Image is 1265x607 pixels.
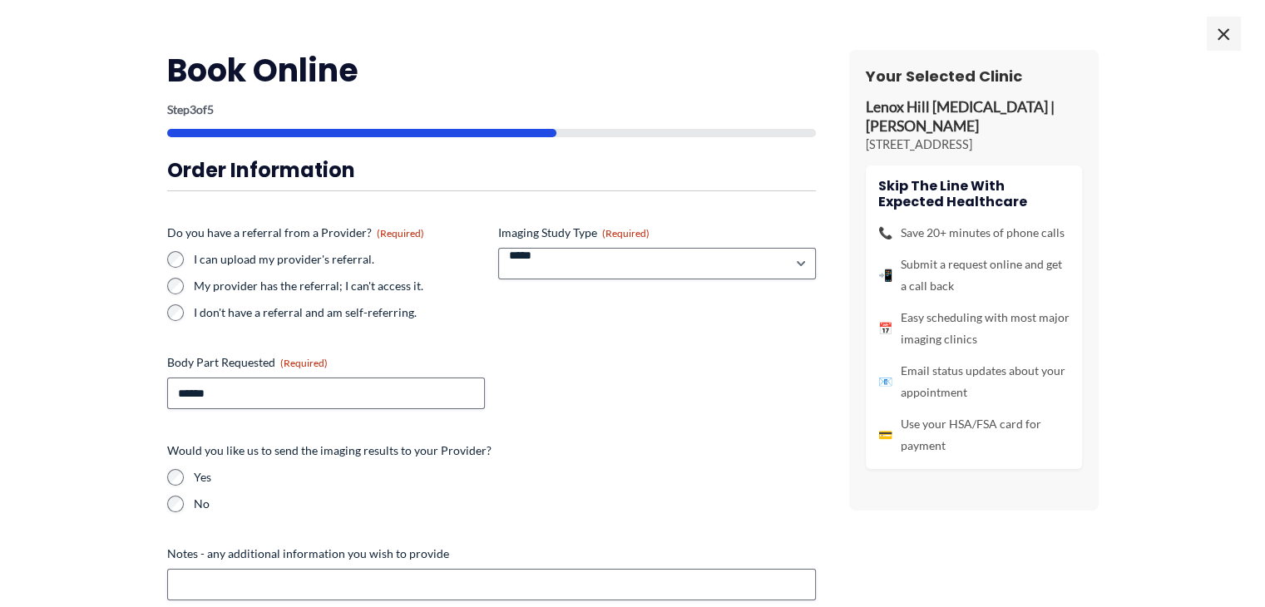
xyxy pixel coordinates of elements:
h3: Your Selected Clinic [866,67,1082,86]
span: 5 [207,102,214,116]
p: Step of [167,104,816,116]
span: × [1207,17,1240,50]
span: (Required) [602,227,650,239]
li: Email status updates about your appointment [878,360,1070,403]
h3: Order Information [167,157,816,183]
span: 📅 [878,318,892,339]
label: Notes - any additional information you wish to provide [167,545,816,562]
legend: Do you have a referral from a Provider? [167,225,424,241]
h2: Book Online [167,50,816,91]
span: 📲 [878,264,892,286]
label: My provider has the referral; I can't access it. [194,278,485,294]
li: Use your HSA/FSA card for payment [878,413,1070,456]
p: [STREET_ADDRESS] [866,136,1082,153]
li: Easy scheduling with most major imaging clinics [878,307,1070,350]
span: (Required) [280,357,328,369]
label: Imaging Study Type [498,225,816,241]
li: Submit a request online and get a call back [878,254,1070,297]
label: I can upload my provider's referral. [194,251,485,268]
label: Yes [194,469,816,486]
span: (Required) [377,227,424,239]
legend: Would you like us to send the imaging results to your Provider? [167,442,492,459]
span: 💳 [878,424,892,446]
h4: Skip the line with Expected Healthcare [878,178,1070,210]
label: I don't have a referral and am self-referring. [194,304,485,321]
span: 3 [190,102,196,116]
li: Save 20+ minutes of phone calls [878,222,1070,244]
span: 📧 [878,371,892,392]
label: No [194,496,816,512]
span: 📞 [878,222,892,244]
label: Body Part Requested [167,354,485,371]
p: Lenox Hill [MEDICAL_DATA] | [PERSON_NAME] [866,98,1082,136]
